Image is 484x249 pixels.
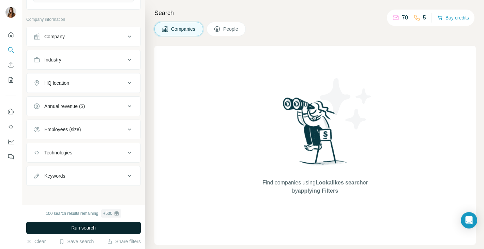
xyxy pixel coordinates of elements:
button: Employees (size) [27,121,140,138]
button: My lists [5,74,16,86]
button: Buy credits [437,13,469,23]
p: 5 [423,14,426,22]
div: Keywords [44,172,65,179]
p: Company information [26,16,141,23]
div: 100 search results remaining [46,209,121,218]
button: Run search [26,222,141,234]
div: + 500 [103,210,112,217]
h4: Search [154,8,476,18]
button: Technologies [27,144,140,161]
div: Industry [44,56,61,63]
button: Keywords [27,168,140,184]
span: Companies [171,26,196,32]
div: Open Intercom Messenger [461,212,477,229]
button: Quick start [5,29,16,41]
button: Save search [59,238,94,245]
div: Annual revenue ($) [44,103,85,110]
button: Share filters [107,238,141,245]
button: Enrich CSV [5,59,16,71]
div: Employees (size) [44,126,81,133]
button: Company [27,28,140,45]
button: Industry [27,52,140,68]
span: Find companies using or by [260,179,369,195]
button: HQ location [27,75,140,91]
button: Search [5,44,16,56]
button: Dashboard [5,136,16,148]
img: Avatar [5,7,16,18]
img: Surfe Illustration - Stars [315,73,377,135]
img: Surfe Illustration - Woman searching with binoculars [280,96,351,172]
button: Use Surfe API [5,121,16,133]
button: Clear [26,238,46,245]
div: Technologies [44,149,72,156]
span: People [223,26,239,32]
button: Annual revenue ($) [27,98,140,114]
div: HQ location [44,80,69,86]
span: applying Filters [298,188,338,194]
button: Feedback [5,151,16,163]
p: 70 [402,14,408,22]
span: Lookalikes search [316,180,363,185]
div: Company [44,33,65,40]
span: Run search [71,224,96,231]
button: Use Surfe on LinkedIn [5,106,16,118]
